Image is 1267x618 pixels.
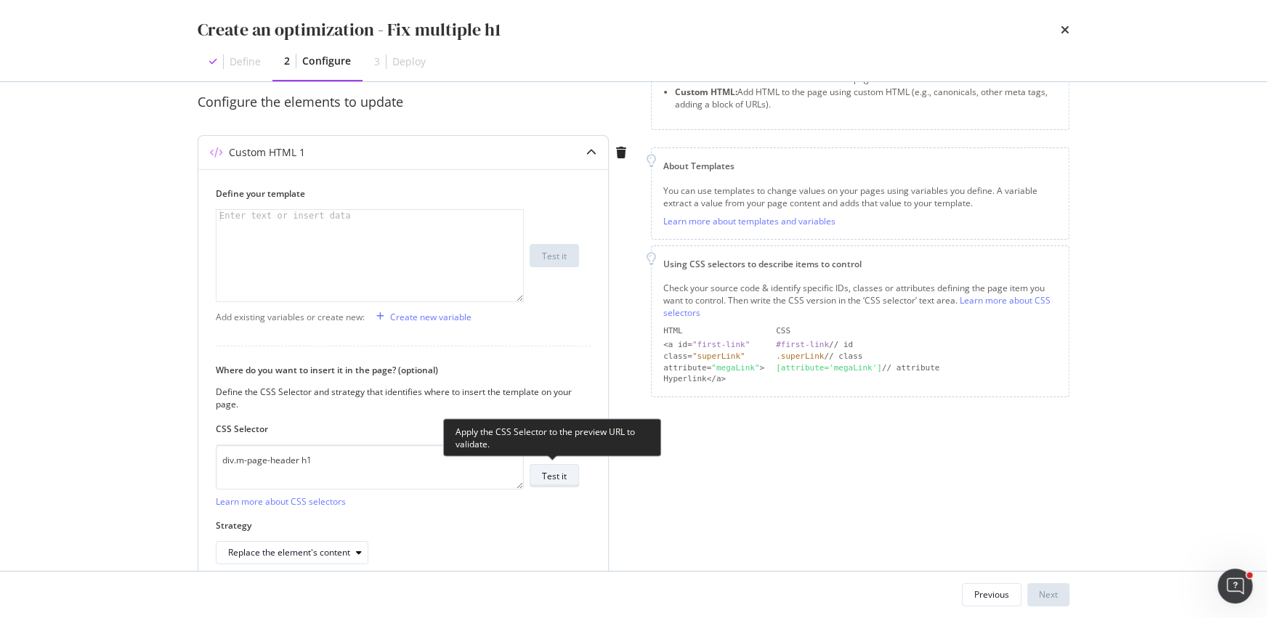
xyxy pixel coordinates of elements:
div: #first-link [776,340,829,349]
div: times [1061,17,1069,42]
div: Enter text or insert data [216,210,354,221]
button: Previous [962,583,1021,606]
div: About Templates [663,160,1057,172]
button: Test it [530,244,579,267]
div: 3 [374,54,380,69]
div: Test it [542,470,567,482]
div: // id [776,339,1057,351]
iframe: Intercom live chat [1218,569,1252,603]
div: Previous [974,588,1009,601]
div: .superLink [776,351,824,361]
label: CSS Selector [216,423,579,435]
div: Add existing variables or create new: [216,311,365,323]
div: Define [230,54,261,69]
div: class= [663,351,764,362]
div: Using CSS selectors to describe items to control [663,258,1057,270]
button: Replace the element's content [216,541,368,564]
div: Configure [302,54,351,68]
div: // attribute [776,362,1057,374]
div: Test it [542,250,567,262]
div: CSS [776,325,1057,337]
div: Define the CSS Selector and strategy that identifies where to insert the template on your page. [216,386,579,410]
div: Deploy [392,54,426,69]
div: attribute= > [663,362,764,374]
div: <a id= [663,339,764,351]
div: Custom HTML 1 [229,145,305,160]
label: Strategy [216,519,579,532]
div: "first-link" [692,340,750,349]
div: Check your source code & identify specific IDs, classes or attributes defining the page item you ... [663,282,1057,319]
button: Test it [530,464,579,487]
div: You can use templates to change values on your pages using variables you define. A variable extra... [663,184,1057,209]
div: Hyperlink</a> [663,373,764,385]
strong: Custom HTML: [675,86,737,98]
div: Next [1039,588,1058,601]
li: Add HTML to the page using custom HTML (e.g., canonicals, other meta tags, adding a block of URLs). [675,86,1057,110]
button: Create new variable [371,305,471,328]
div: Configure the elements to update [198,93,633,112]
button: Next [1027,583,1069,606]
div: Apply the CSS Selector to the preview URL to validate. [443,418,661,456]
a: Learn more about templates and variables [663,215,835,227]
div: [attribute='megaLink'] [776,363,882,373]
span: <link rel="canonical" href="URL"> [675,61,987,84]
div: // class [776,351,1057,362]
a: Learn more about CSS selectors [216,495,346,508]
div: 2 [284,54,290,68]
div: Create new variable [390,311,471,323]
div: HTML [663,325,764,337]
label: Where do you want to insert it in the page? (optional) [216,364,579,376]
label: Define your template [216,187,579,200]
div: Replace the element's content [228,548,350,557]
div: Create an optimization - Fix multiple h1 [198,17,501,42]
div: "superLink" [692,351,745,361]
a: Learn more about CSS selectors [663,294,1051,319]
textarea: div.m-page-header h1 [216,444,524,489]
div: "megaLink" [711,363,759,373]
